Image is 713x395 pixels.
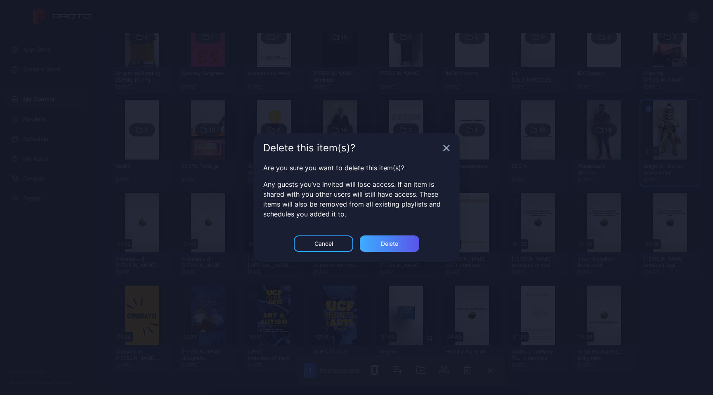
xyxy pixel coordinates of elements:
button: Delete [360,235,419,252]
p: Are you sure you want to delete this item(s)? [263,163,450,173]
div: Cancel [314,240,333,247]
p: Any guests you’ve invited will lose access. If an item is shared with you other users will still ... [263,179,450,219]
div: Delete this item(s)? [263,143,440,153]
button: Cancel [294,235,353,252]
div: Delete [381,240,398,247]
